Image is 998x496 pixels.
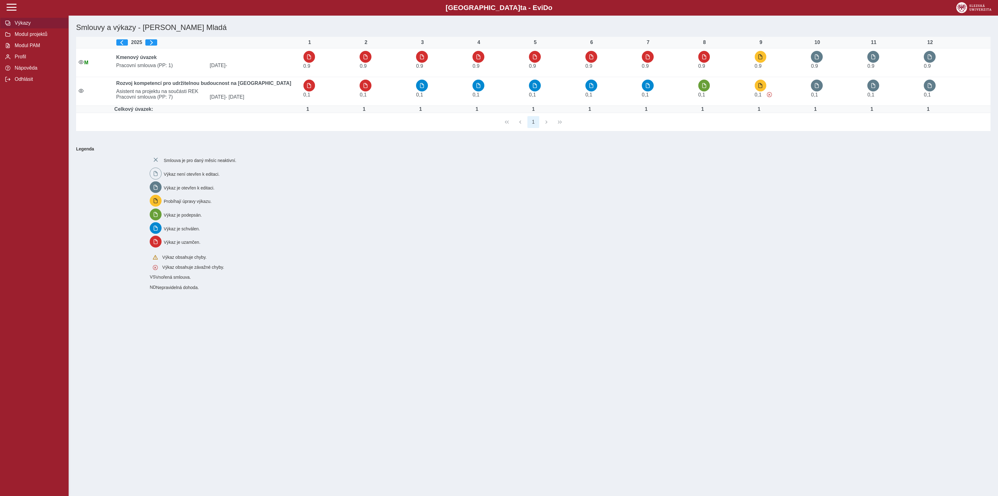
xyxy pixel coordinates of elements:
[867,63,874,69] span: Úvazek : 7,2 h / den. 36 h / týden.
[114,94,207,100] span: Pracovní smlouva (PP: 7)
[164,226,200,231] span: Výkaz je schválen.
[79,60,84,65] i: Smlouva je aktivní
[302,106,314,112] div: Úvazek : 8 h / den. 40 h / týden.
[755,92,762,97] span: Úvazek : 0,8 h / den. 4 h / týden.
[416,92,423,97] span: Úvazek : 0,8 h / den. 4 h / týden.
[527,116,539,128] button: 1
[13,32,63,37] span: Modul projektů
[358,106,370,112] div: Úvazek : 8 h / den. 40 h / týden.
[74,21,840,34] h1: Smlouvy a výkazy - [PERSON_NAME] Mladá
[164,240,201,245] span: Výkaz je uzamčen.
[585,92,592,97] span: Úvazek : 0,8 h / den. 4 h / týden.
[924,63,931,69] span: Úvazek : 7,2 h / den. 36 h / týden.
[642,63,649,69] span: Úvazek : 7,2 h / den. 36 h / týden.
[114,63,207,68] span: Pracovní smlouva (PP: 1)
[811,40,823,45] div: 10
[471,106,483,112] div: Úvazek : 8 h / den. 40 h / týden.
[13,43,63,48] span: Modul PAM
[164,213,202,218] span: Výkaz je podepsán.
[207,94,301,100] span: [DATE]
[640,106,652,112] div: Úvazek : 8 h / den. 40 h / týden.
[924,92,931,97] span: Úvazek : 0,8 h / den. 4 h / týden.
[584,106,596,112] div: Úvazek : 8 h / den. 40 h / týden.
[698,92,705,97] span: Úvazek : 0,8 h / den. 4 h / týden.
[867,40,880,45] div: 11
[116,81,291,86] b: Rozvoj kompetencí pro udržitelnou budoucnost na [GEOGRAPHIC_DATA]
[162,255,206,260] span: Výkaz obsahuje chyby.
[527,106,540,112] div: Úvazek : 8 h / den. 40 h / týden.
[156,275,191,280] span: Vnořená smlouva.
[360,63,366,69] span: Úvazek : 7,2 h / den. 36 h / týden.
[164,172,220,177] span: Výkaz není otevřen k editaci.
[767,92,772,97] span: Výkaz obsahuje závažné chyby.
[520,4,522,12] span: t
[811,92,818,97] span: Úvazek : 0,8 h / den. 4 h / týden.
[809,106,821,112] div: Úvazek : 8 h / den. 40 h / týden.
[924,40,936,45] div: 12
[116,39,298,46] div: 2025
[13,65,63,71] span: Nápověda
[156,285,199,290] span: Nepravidelná dohoda.
[696,106,709,112] div: Úvazek : 8 h / den. 40 h / týden.
[472,92,479,97] span: Úvazek : 0,8 h / den. 4 h / týden.
[472,63,479,69] span: Úvazek : 7,2 h / den. 36 h / týden.
[698,63,705,69] span: Úvazek : 7,2 h / den. 36 h / týden.
[116,55,157,60] b: Kmenový úvazek
[150,274,156,279] span: Smlouva vnořená do kmene
[13,54,63,60] span: Profil
[922,106,934,112] div: Úvazek : 8 h / den. 40 h / týden.
[164,158,236,163] span: Smlouva je pro daný měsíc neaktivní.
[13,76,63,82] span: Odhlásit
[150,285,156,290] span: Smlouva vnořená do kmene
[79,88,84,93] i: Smlouva je aktivní
[114,106,301,113] td: Celkový úvazek:
[303,63,310,69] span: Úvazek : 7,2 h / den. 36 h / týden.
[84,60,88,65] span: Údaje souhlasí s údaji v Magionu
[865,106,878,112] div: Úvazek : 8 h / den. 40 h / týden.
[529,63,536,69] span: Úvazek : 7,2 h / den. 36 h / týden.
[529,40,541,45] div: 5
[13,20,63,26] span: Výkazy
[698,40,711,45] div: 8
[114,89,301,94] span: Asistent na projektu na součásti REK
[867,92,874,97] span: Úvazek : 0,8 h / den. 4 h / týden.
[956,2,991,13] img: logo_web_su.png
[755,40,767,45] div: 9
[225,94,244,100] span: - [DATE]
[811,63,818,69] span: Úvazek : 7,2 h / den. 36 h / týden.
[303,92,310,97] span: Úvazek : 0,8 h / den. 4 h / týden.
[642,92,649,97] span: Úvazek : 0,8 h / den. 4 h / týden.
[472,40,485,45] div: 4
[19,4,979,12] b: [GEOGRAPHIC_DATA] a - Evi
[753,106,765,112] div: Úvazek : 8 h / den. 40 h / týden.
[360,40,372,45] div: 2
[303,40,316,45] div: 1
[416,40,429,45] div: 3
[585,63,592,69] span: Úvazek : 7,2 h / den. 36 h / týden.
[543,4,548,12] span: D
[529,92,536,97] span: Úvazek : 0,8 h / den. 4 h / týden.
[164,199,211,204] span: Probíhají úpravy výkazu.
[162,265,224,270] span: Výkaz obsahuje závažné chyby.
[360,92,366,97] span: Úvazek : 0,8 h / den. 4 h / týden.
[755,63,762,69] span: Úvazek : 7,2 h / den. 36 h / týden.
[416,63,423,69] span: Úvazek : 7,2 h / den. 36 h / týden.
[548,4,553,12] span: o
[585,40,598,45] div: 6
[164,185,215,190] span: Výkaz je otevřen k editaci.
[74,144,988,154] b: Legenda
[225,63,227,68] span: -
[414,106,427,112] div: Úvazek : 8 h / den. 40 h / týden.
[642,40,654,45] div: 7
[207,63,301,68] span: [DATE]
